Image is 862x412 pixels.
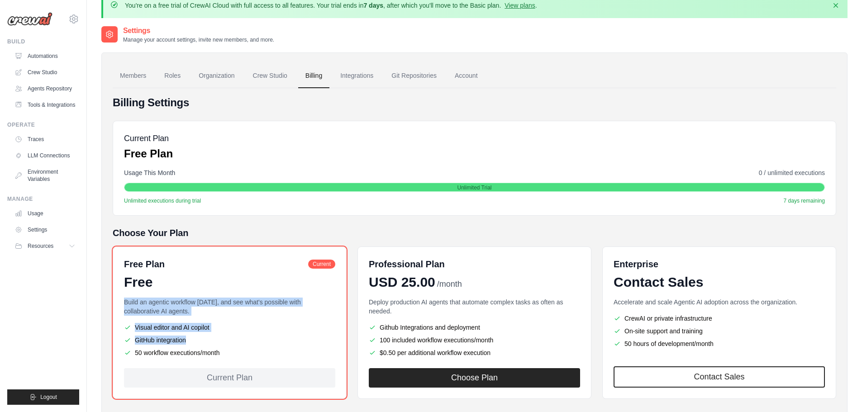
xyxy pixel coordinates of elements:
[40,393,57,401] span: Logout
[614,258,825,270] h6: Enterprise
[308,260,335,269] span: Current
[369,336,580,345] li: 100 included workflow executions/month
[124,298,335,316] p: Build an agentic workflow [DATE], and see what's possible with collaborative AI agents.
[369,348,580,357] li: $0.50 per additional workflow execution
[28,242,53,250] span: Resources
[784,197,825,204] span: 7 days remaining
[437,278,462,290] span: /month
[113,64,153,88] a: Members
[124,132,173,145] h5: Current Plan
[11,81,79,96] a: Agents Repository
[124,323,335,332] li: Visual editor and AI copilot
[369,258,445,270] h6: Professional Plan
[124,258,165,270] h6: Free Plan
[457,184,491,191] span: Unlimited Trial
[157,64,188,88] a: Roles
[123,36,274,43] p: Manage your account settings, invite new members, and more.
[369,323,580,332] li: Github Integrations and deployment
[298,64,329,88] a: Billing
[11,132,79,147] a: Traces
[11,49,79,63] a: Automations
[614,366,825,388] a: Contact Sales
[124,147,173,161] p: Free Plan
[7,12,52,26] img: Logo
[124,368,335,388] div: Current Plan
[11,148,79,163] a: LLM Connections
[123,25,274,36] h2: Settings
[124,168,175,177] span: Usage This Month
[614,274,825,290] div: Contact Sales
[11,223,79,237] a: Settings
[124,336,335,345] li: GitHub integration
[11,239,79,253] button: Resources
[369,368,580,388] button: Choose Plan
[759,168,825,177] span: 0 / unlimited executions
[113,95,836,110] h4: Billing Settings
[11,165,79,186] a: Environment Variables
[124,348,335,357] li: 50 workflow executions/month
[246,64,295,88] a: Crew Studio
[333,64,381,88] a: Integrations
[505,2,535,9] a: View plans
[11,206,79,221] a: Usage
[384,64,444,88] a: Git Repositories
[369,298,580,316] p: Deploy production AI agents that automate complex tasks as often as needed.
[11,98,79,112] a: Tools & Integrations
[11,65,79,80] a: Crew Studio
[7,389,79,405] button: Logout
[191,64,242,88] a: Organization
[125,1,537,10] p: You're on a free trial of CrewAI Cloud with full access to all features. Your trial ends in , aft...
[7,38,79,45] div: Build
[448,64,485,88] a: Account
[7,121,79,128] div: Operate
[614,314,825,323] li: CrewAI or private infrastructure
[614,327,825,336] li: On-site support and training
[113,227,836,239] h5: Choose Your Plan
[614,298,825,307] p: Accelerate and scale Agentic AI adoption across the organization.
[369,274,435,290] span: USD 25.00
[614,339,825,348] li: 50 hours of development/month
[7,195,79,203] div: Manage
[363,2,383,9] strong: 7 days
[124,274,335,290] div: Free
[124,197,201,204] span: Unlimited executions during trial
